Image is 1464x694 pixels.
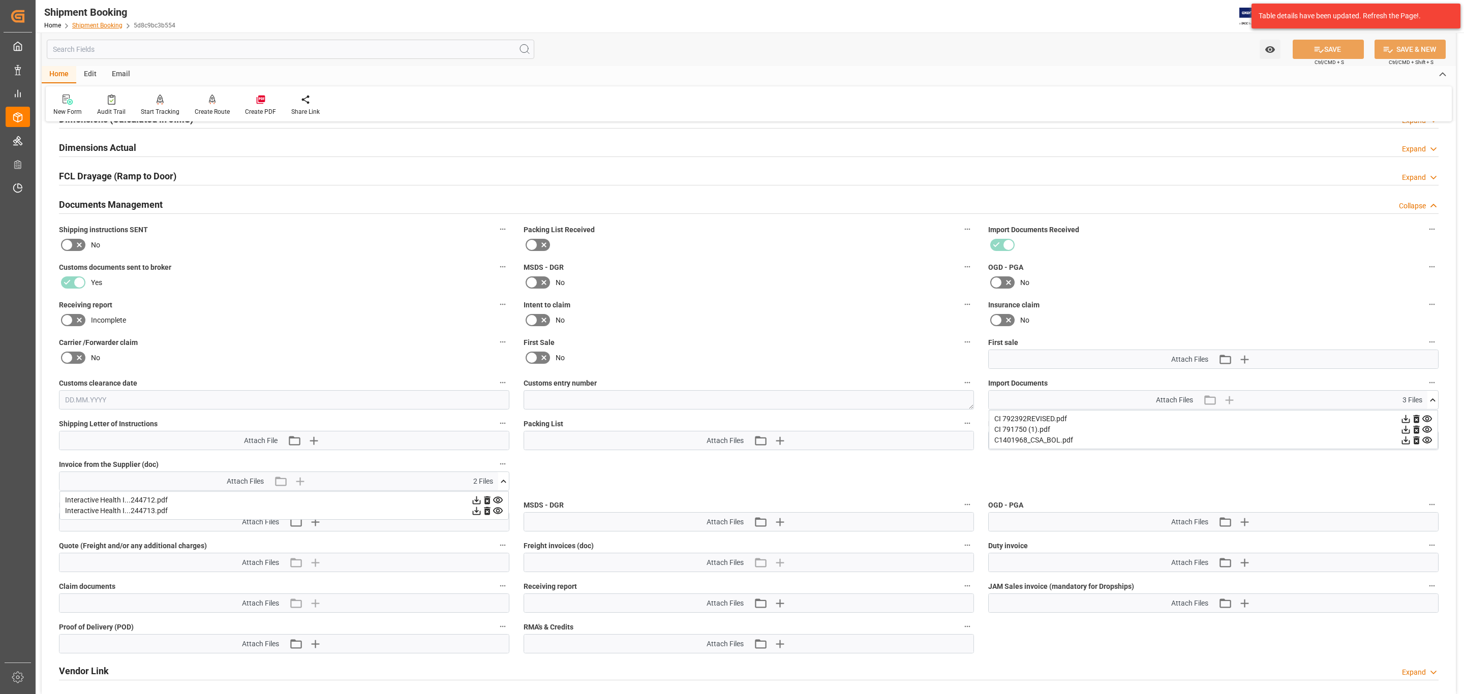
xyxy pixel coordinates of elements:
[1425,376,1439,389] button: Import Documents
[1293,40,1364,59] button: SAVE
[707,639,744,649] span: Attach Files
[1425,579,1439,592] button: JAM Sales invoice (mandatory for Dropships)
[1389,58,1433,66] span: Ctrl/CMD + Shift + S
[59,622,134,633] span: Proof of Delivery (POD)
[496,376,509,389] button: Customs clearance date
[994,414,1432,424] div: CI 792392REVISED.pdf
[65,506,503,516] div: Interactive Health I...244713.pdf
[91,353,100,363] span: No
[1425,223,1439,236] button: Import Documents Received
[524,581,577,592] span: Receiving report
[556,353,565,363] span: No
[291,107,320,116] div: Share Link
[59,664,109,678] h2: Vendor Link
[1425,298,1439,311] button: Insurance claim
[524,500,564,511] span: MSDS - DGR
[524,337,555,348] span: First Sale
[59,581,115,592] span: Claim documents
[524,541,594,551] span: Freight invoices (doc)
[707,598,744,609] span: Attach Files
[53,107,82,116] div: New Form
[473,476,493,487] span: 2 Files
[242,557,279,568] span: Attach Files
[42,66,76,83] div: Home
[141,107,179,116] div: Start Tracking
[245,107,276,116] div: Create PDF
[59,337,138,348] span: Carrier /Forwarder claim
[195,107,230,116] div: Create Route
[988,262,1023,273] span: OGD - PGA
[65,495,503,506] div: Interactive Health I...244712.pdf
[59,262,171,273] span: Customs documents sent to broker
[97,107,126,116] div: Audit Trail
[556,315,565,326] span: No
[1402,144,1426,154] div: Expand
[496,223,509,236] button: Shipping instructions SENT
[1402,667,1426,678] div: Expand
[1171,598,1208,609] span: Attach Files
[76,66,104,83] div: Edit
[44,22,61,29] a: Home
[1156,395,1193,405] span: Attach Files
[242,639,279,649] span: Attach Files
[988,581,1134,592] span: JAM Sales invoice (mandatory for Dropships)
[1171,354,1208,365] span: Attach Files
[524,300,570,310] span: Intent to claim
[961,260,974,273] button: MSDS - DGR
[59,500,116,511] span: Preferential tariff
[1402,172,1426,183] div: Expand
[1425,260,1439,273] button: OGD - PGA
[961,498,974,511] button: MSDS - DGR
[1239,8,1274,25] img: Exertis%20JAM%20-%20Email%20Logo.jpg_1722504956.jpg
[988,300,1040,310] span: Insurance claim
[227,476,264,487] span: Attach Files
[242,598,279,609] span: Attach Files
[961,417,974,430] button: Packing List
[994,435,1432,446] div: C1401968_CSA_BOL.pdf
[524,225,595,235] span: Packing List Received
[1020,277,1029,288] span: No
[961,223,974,236] button: Packing List Received
[1375,40,1446,59] button: SAVE & NEW
[59,459,159,470] span: Invoice from the Supplier (doc)
[707,557,744,568] span: Attach Files
[556,277,565,288] span: No
[104,66,138,83] div: Email
[707,517,744,527] span: Attach Files
[1315,58,1344,66] span: Ctrl/CMD + S
[1425,539,1439,552] button: Duty invoice
[988,541,1028,551] span: Duty invoice
[988,225,1079,235] span: Import Documents Received
[44,5,175,20] div: Shipment Booking
[961,376,974,389] button: Customs entry number
[1425,498,1439,511] button: OGD - PGA
[1020,315,1029,326] span: No
[961,298,974,311] button: Intent to claim
[961,539,974,552] button: Freight invoices (doc)
[242,517,279,527] span: Attach Files
[244,435,278,446] span: Attach File
[988,500,1023,511] span: OGD - PGA
[961,620,974,633] button: RMA's & Credits
[524,378,597,389] span: Customs entry number
[496,260,509,273] button: Customs documents sent to broker
[524,419,563,429] span: Packing List
[496,335,509,349] button: Carrier /Forwarder claim
[524,622,573,633] span: RMA's & Credits
[496,298,509,311] button: Receiving report
[59,419,158,429] span: Shipping Letter of Instructions
[496,417,509,430] button: Shipping Letter of Instructions
[496,457,509,470] button: Invoice from the Supplier (doc)
[1171,517,1208,527] span: Attach Files
[961,335,974,349] button: First Sale
[59,198,163,211] h2: Documents Management
[1399,201,1426,211] div: Collapse
[59,169,176,183] h2: FCL Drayage (Ramp to Door)
[1171,557,1208,568] span: Attach Files
[59,541,207,551] span: Quote (Freight and/or any additional charges)
[59,378,137,389] span: Customs clearance date
[72,22,123,29] a: Shipment Booking
[988,419,1118,429] span: Master [PERSON_NAME] of Lading (doc)
[1260,40,1280,59] button: open menu
[59,300,112,310] span: Receiving report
